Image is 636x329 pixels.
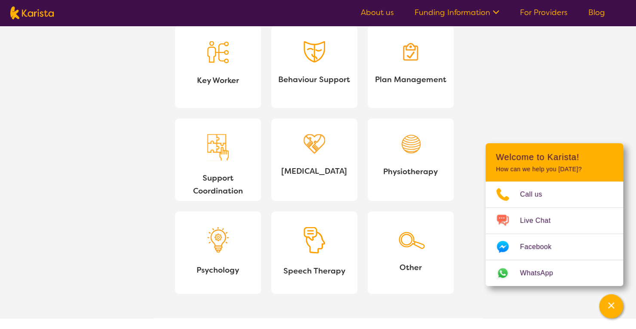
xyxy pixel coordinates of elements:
[207,134,229,161] img: Support Coordination icon
[400,134,421,154] img: Physiotherapy icon
[375,261,447,274] span: Other
[496,166,613,173] p: How can we help you [DATE]?
[278,164,350,177] span: [MEDICAL_DATA]
[278,73,350,86] span: Behaviour Support
[182,263,254,276] span: Psychology
[415,7,499,18] a: Funding Information
[304,227,325,254] img: Speech Therapy icon
[175,211,261,294] a: Psychology iconPsychology
[207,41,229,63] img: Key Worker icon
[375,165,447,178] span: Physiotherapy
[368,25,454,108] a: Plan Management iconPlan Management
[520,214,561,227] span: Live Chat
[400,41,421,62] img: Plan Management icon
[375,73,447,86] span: Plan Management
[396,227,426,250] img: Search icon
[182,171,254,197] span: Support Coordination
[368,211,454,294] a: Search iconOther
[271,118,357,201] a: Occupational Therapy icon[MEDICAL_DATA]
[520,7,568,18] a: For Providers
[485,181,623,286] ul: Choose channel
[520,267,563,280] span: WhatsApp
[175,25,261,108] a: Key Worker iconKey Worker
[588,7,605,18] a: Blog
[361,7,394,18] a: About us
[304,41,325,62] img: Behaviour Support icon
[485,143,623,286] div: Channel Menu
[271,211,357,294] a: Speech Therapy iconSpeech Therapy
[175,118,261,201] a: Support Coordination iconSupport Coordination
[485,260,623,286] a: Web link opens in a new tab.
[207,227,229,252] img: Psychology icon
[368,118,454,201] a: Physiotherapy iconPhysiotherapy
[520,240,562,253] span: Facebook
[520,188,553,201] span: Call us
[304,134,325,154] img: Occupational Therapy icon
[271,25,357,108] a: Behaviour Support iconBehaviour Support
[599,294,623,318] button: Channel Menu
[10,6,54,19] img: Karista logo
[496,152,613,162] h2: Welcome to Karista!
[182,74,254,87] span: Key Worker
[278,264,350,277] span: Speech Therapy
